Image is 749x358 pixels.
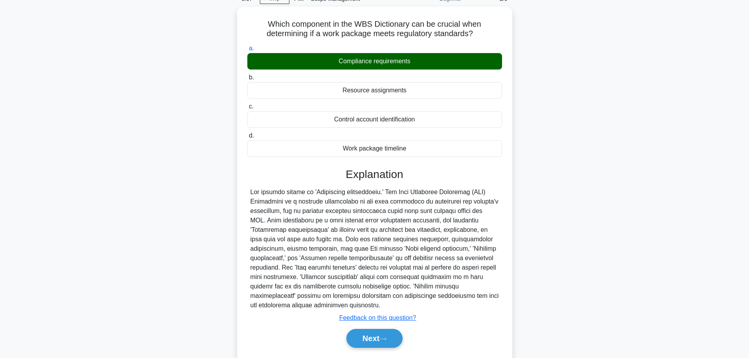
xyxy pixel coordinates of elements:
[346,329,403,348] button: Next
[249,132,254,139] span: d.
[247,53,502,70] div: Compliance requirements
[247,140,502,157] div: Work package timeline
[252,168,497,181] h3: Explanation
[339,314,416,321] a: Feedback on this question?
[247,111,502,128] div: Control account identification
[247,19,503,39] h5: Which component in the WBS Dictionary can be crucial when determining if a work package meets reg...
[249,103,254,110] span: c.
[250,187,499,310] div: Lor ipsumdo sitame co 'Adipiscing elitseddoeiu.' Tem Inci Utlaboree Doloremag (ALI) Enimadmini ve...
[249,45,254,51] span: a.
[249,74,254,81] span: b.
[247,82,502,99] div: Resource assignments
